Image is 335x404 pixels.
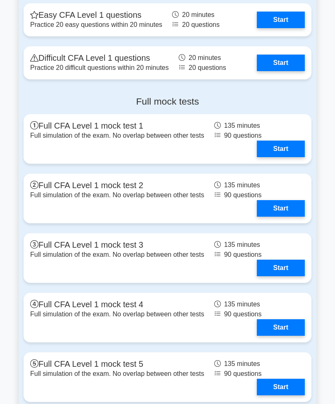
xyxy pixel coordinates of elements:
a: Start [257,379,305,395]
a: Start [257,12,305,28]
a: Start [257,141,305,157]
a: Start [257,319,305,336]
a: Start [257,200,305,217]
a: Start [257,260,305,276]
h4: Full mock tests [24,96,311,107]
a: Start [257,55,305,71]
